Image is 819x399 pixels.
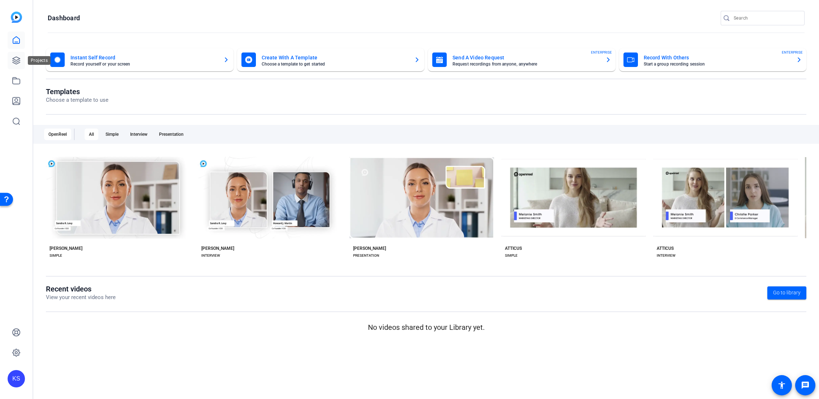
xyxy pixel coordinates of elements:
[591,50,612,55] span: ENTERPRISE
[155,129,188,140] div: Presentation
[50,245,82,251] div: [PERSON_NAME]
[782,50,803,55] span: ENTERPRISE
[262,53,409,62] mat-card-title: Create With A Template
[644,53,791,62] mat-card-title: Record With Others
[126,129,152,140] div: Interview
[201,253,220,259] div: INTERVIEW
[657,245,674,251] div: ATTICUS
[44,129,71,140] div: OpenReel
[46,87,108,96] h1: Templates
[353,253,379,259] div: PRESENTATION
[11,12,22,23] img: blue-gradient.svg
[801,381,810,390] mat-icon: message
[734,14,799,22] input: Search
[428,48,616,71] button: Send A Video RequestRequest recordings from anyone, anywhereENTERPRISE
[28,56,51,65] div: Projects
[777,381,786,390] mat-icon: accessibility
[46,285,116,293] h1: Recent videos
[46,322,806,333] p: No videos shared to your Library yet.
[353,245,386,251] div: [PERSON_NAME]
[505,245,522,251] div: ATTICUS
[773,289,801,297] span: Go to library
[46,48,233,71] button: Instant Self RecordRecord yourself or your screen
[505,253,518,259] div: SIMPLE
[767,286,806,299] a: Go to library
[70,62,218,66] mat-card-subtitle: Record yourself or your screen
[644,62,791,66] mat-card-subtitle: Start a group recording session
[619,48,807,71] button: Record With OthersStart a group recording sessionENTERPRISE
[237,48,425,71] button: Create With A TemplateChoose a template to get started
[48,14,80,22] h1: Dashboard
[201,245,234,251] div: [PERSON_NAME]
[453,62,600,66] mat-card-subtitle: Request recordings from anyone, anywhere
[657,253,676,259] div: INTERVIEW
[70,53,218,62] mat-card-title: Instant Self Record
[85,129,98,140] div: All
[46,96,108,104] p: Choose a template to use
[262,62,409,66] mat-card-subtitle: Choose a template to get started
[46,293,116,302] p: View your recent videos here
[50,253,62,259] div: SIMPLE
[101,129,123,140] div: Simple
[453,53,600,62] mat-card-title: Send A Video Request
[8,370,25,387] div: KS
